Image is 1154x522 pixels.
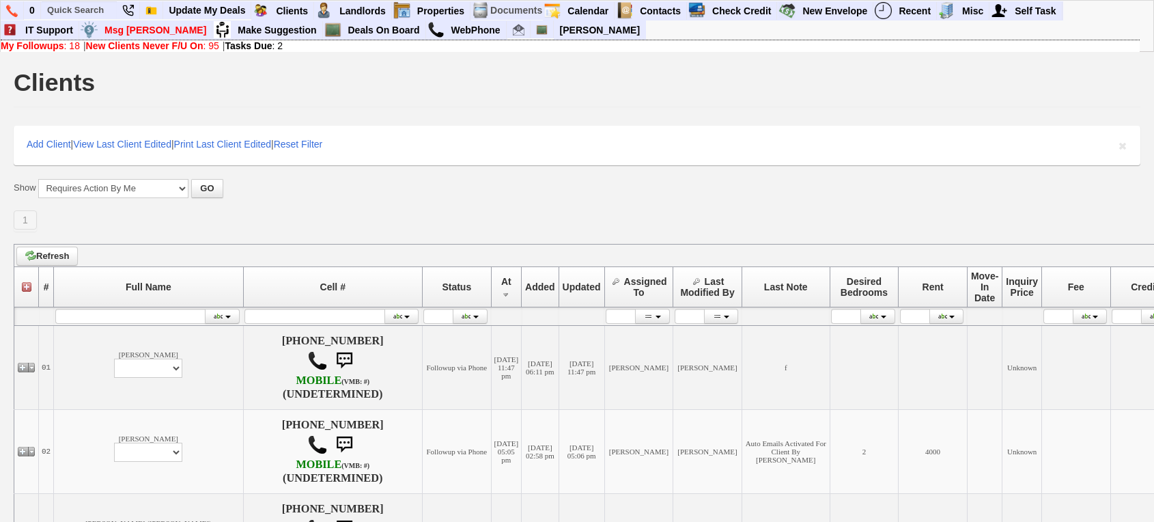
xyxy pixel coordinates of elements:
td: [DATE] 05:05 pm [491,409,521,493]
td: Auto Emails Activated For Client By [PERSON_NAME] [742,409,830,493]
td: 02 [39,409,54,493]
a: Properties [412,2,470,20]
a: Make Suggestion [232,21,322,39]
img: phone.png [6,5,18,17]
img: call.png [427,21,445,38]
td: [PERSON_NAME] [673,325,742,409]
span: Move-In Date [971,271,998,303]
img: properties.png [393,2,410,19]
a: New Clients Never F/U On: 95 [86,40,219,51]
a: New Envelope [797,2,873,20]
img: money.png [81,21,98,38]
td: [DATE] 11:47 pm [559,325,604,409]
td: [DATE] 11:47 pm [491,325,521,409]
span: Last Note [764,281,808,292]
a: 0 [24,1,41,19]
td: [DATE] 02:58 pm [522,409,559,493]
a: Contacts [634,2,687,20]
img: officebldg.png [938,2,955,19]
font: MOBILE [296,374,341,387]
td: [PERSON_NAME] [673,409,742,493]
a: Landlords [334,2,392,20]
img: creditreport.png [688,2,705,19]
img: call.png [307,435,328,455]
span: Inquiry Price [1006,276,1038,298]
a: Calendar [562,2,615,20]
b: AT&T Wireless [296,458,369,471]
span: Added [525,281,555,292]
div: | | [1,40,1140,51]
button: GO [191,179,223,198]
a: [PERSON_NAME] [554,21,645,39]
td: Followup via Phone [422,409,491,493]
span: Status [442,281,471,292]
img: chalkboard.png [536,24,548,36]
td: Unknown [1002,325,1042,409]
b: Tasks Due [225,40,272,51]
img: docs.png [472,2,489,19]
th: # [39,266,54,307]
td: f [742,325,830,409]
h1: Clients [14,70,95,95]
span: Assigned To [624,276,667,298]
a: Add Client [27,139,71,150]
a: Check Credit [707,2,777,20]
a: Refresh [16,247,78,266]
font: (VMB: #) [341,462,369,469]
img: sms.png [330,347,358,374]
td: [PERSON_NAME] [604,325,673,409]
img: chalkboard.png [324,21,341,38]
img: myadd.png [991,2,1008,19]
td: Unknown [1002,409,1042,493]
img: recent.png [875,2,892,19]
label: Show [14,182,36,194]
font: Msg [PERSON_NAME] [104,25,206,36]
a: View Last Client Edited [73,139,171,150]
td: 2 [830,409,899,493]
img: help2.png [1,21,18,38]
span: Rent [923,281,944,292]
a: 1 [14,210,37,230]
input: Quick Search [42,1,117,18]
img: contact.png [616,2,633,19]
span: Last Modified By [680,276,734,298]
td: [PERSON_NAME] [54,325,243,409]
img: su2.jpg [214,21,231,38]
b: T-Mobile USA, Inc. [296,374,369,387]
td: 4000 [899,409,968,493]
div: | | | [14,126,1140,165]
img: phone22.png [122,5,134,16]
a: Print Last Client Edited [174,139,271,150]
a: My Followups: 18 [1,40,80,51]
td: [PERSON_NAME] [604,409,673,493]
a: Msg [PERSON_NAME] [99,21,212,39]
a: Recent [893,2,937,20]
a: Clients [270,2,314,20]
h4: [PHONE_NUMBER] (UNDETERMINED) [247,335,419,400]
img: Bookmark.png [145,5,157,16]
img: clients.png [252,2,269,19]
img: jorge@homesweethomeproperties.com [513,24,524,36]
img: call.png [307,351,328,371]
td: [DATE] 06:11 pm [522,325,559,409]
font: MOBILE [296,458,341,471]
b: My Followups [1,40,64,51]
a: Deals On Board [343,21,426,39]
a: Self Task [1009,2,1062,20]
h4: [PHONE_NUMBER] (UNDETERMINED) [247,419,419,484]
a: WebPhone [446,21,507,39]
span: Desired Bedrooms [841,276,888,298]
span: Full Name [126,281,171,292]
font: (VMB: #) [341,378,369,385]
td: [DATE] 05:06 pm [559,409,604,493]
span: Cell # [320,281,346,292]
a: Misc [957,2,989,20]
span: At [501,276,511,287]
span: Updated [563,281,601,292]
span: Fee [1068,281,1084,292]
img: appt_icon.png [544,2,561,19]
b: New Clients Never F/U On [86,40,203,51]
td: Followup via Phone [422,325,491,409]
a: Update My Deals [163,1,251,19]
img: gmoney.png [778,2,796,19]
